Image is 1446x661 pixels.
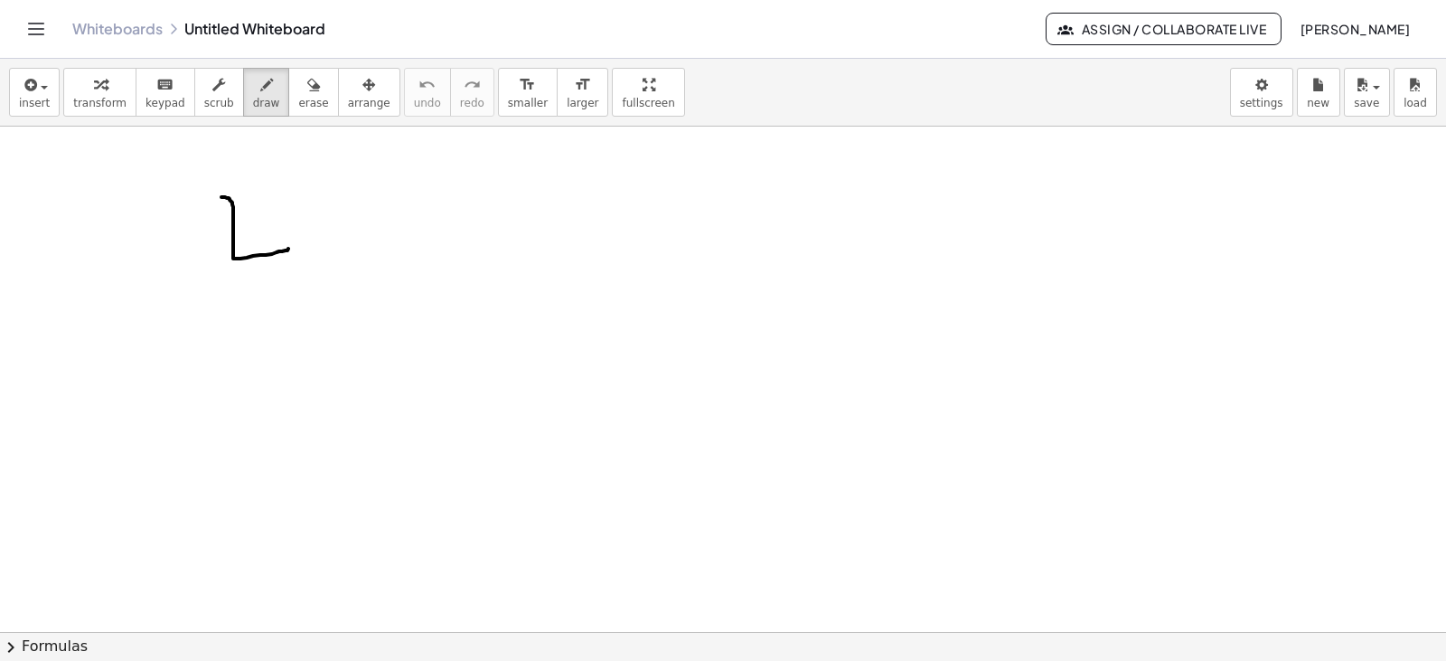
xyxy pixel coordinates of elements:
i: redo [464,74,481,96]
span: undo [414,97,441,109]
i: undo [418,74,436,96]
button: undoundo [404,68,451,117]
button: Assign / Collaborate Live [1046,13,1282,45]
span: larger [567,97,598,109]
span: new [1307,97,1329,109]
button: format_sizesmaller [498,68,558,117]
span: transform [73,97,127,109]
span: arrange [348,97,390,109]
span: load [1404,97,1427,109]
button: transform [63,68,136,117]
span: Assign / Collaborate Live [1061,21,1266,37]
span: insert [19,97,50,109]
span: redo [460,97,484,109]
span: save [1354,97,1379,109]
button: redoredo [450,68,494,117]
button: save [1344,68,1390,117]
button: fullscreen [612,68,684,117]
span: keypad [146,97,185,109]
button: load [1394,68,1437,117]
button: scrub [194,68,244,117]
button: format_sizelarger [557,68,608,117]
button: settings [1230,68,1293,117]
span: [PERSON_NAME] [1300,21,1410,37]
i: format_size [574,74,591,96]
span: fullscreen [622,97,674,109]
span: erase [298,97,328,109]
button: [PERSON_NAME] [1285,13,1424,45]
i: format_size [519,74,536,96]
button: insert [9,68,60,117]
button: arrange [338,68,400,117]
button: Toggle navigation [22,14,51,43]
i: keyboard [156,74,174,96]
button: new [1297,68,1340,117]
button: draw [243,68,290,117]
span: smaller [508,97,548,109]
span: settings [1240,97,1283,109]
a: Whiteboards [72,20,163,38]
button: erase [288,68,338,117]
span: draw [253,97,280,109]
span: scrub [204,97,234,109]
button: keyboardkeypad [136,68,195,117]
